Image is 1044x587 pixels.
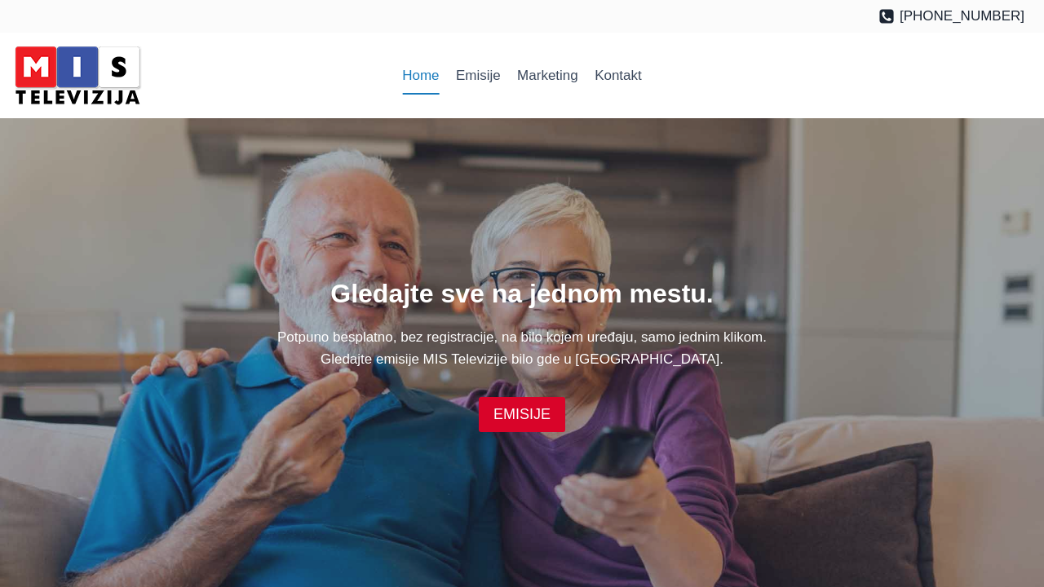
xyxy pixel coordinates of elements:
[900,5,1024,27] span: [PHONE_NUMBER]
[394,56,448,95] a: Home
[878,5,1024,27] a: [PHONE_NUMBER]
[448,56,509,95] a: Emisije
[586,56,650,95] a: Kontakt
[20,274,1024,313] h1: Gledajte sve na jednom mestu.
[8,41,147,110] img: MIS Television
[479,397,565,432] a: EMISIJE
[20,326,1024,370] p: Potpuno besplatno, bez registracije, na bilo kojem uređaju, samo jednim klikom. Gledajte emisije ...
[394,56,650,95] nav: Primary Navigation
[509,56,586,95] a: Marketing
